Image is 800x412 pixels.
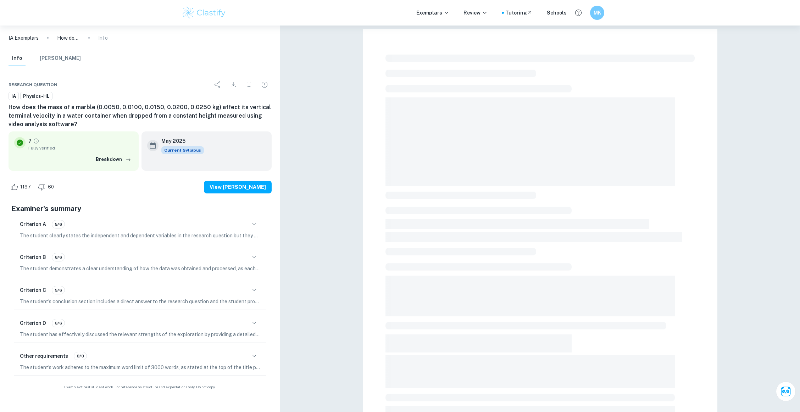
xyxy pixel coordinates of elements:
[211,78,225,92] div: Share
[547,9,567,17] a: Schools
[20,265,260,272] p: The student demonstrates a clear understanding of how the data was obtained and processed, as eac...
[52,287,65,293] span: 5/6
[9,51,26,66] button: Info
[20,286,46,294] h6: Criterion C
[52,254,65,260] span: 6/6
[28,145,133,151] span: Fully verified
[572,7,584,19] button: Help and Feedback
[593,9,601,17] h6: MK
[44,184,58,191] span: 60
[28,137,32,145] p: 7
[57,34,80,42] p: How does the mass of a marble (0.0050, 0.0100, 0.0150, 0.0200, 0.0250 kg) affect its vertical ter...
[16,184,35,191] span: 1197
[161,137,198,145] h6: May 2025
[226,78,240,92] div: Download
[20,232,260,239] p: The student clearly states the independent and dependent variables in the research question but t...
[94,154,133,165] button: Breakdown
[9,384,272,390] span: Example of past student work. For reference on structure and expectations only. Do not copy.
[505,9,533,17] a: Tutoring
[52,320,65,326] span: 6/6
[74,353,87,359] span: 0/0
[182,6,227,20] img: Clastify logo
[52,221,65,227] span: 5/6
[98,34,108,42] p: Info
[9,81,57,88] span: Research question
[463,9,488,17] p: Review
[21,93,52,100] span: Physics-HL
[590,6,604,20] button: MK
[9,103,272,129] h6: How does the mass of a marble (0.0050, 0.0100, 0.0150, 0.0200, 0.0250 kg) affect its vertical ter...
[20,298,260,305] p: The student's conclusion section includes a direct answer to the research question and the studen...
[11,203,269,214] h5: Examiner's summary
[9,93,18,100] span: IA
[36,181,58,193] div: Dislike
[9,92,19,101] a: IA
[20,331,260,338] p: The student has effectively discussed the relevant strengths of the exploration by providing a de...
[161,146,204,154] div: This exemplar is based on the current syllabus. Feel free to refer to it for inspiration/ideas wh...
[257,78,272,92] div: Report issue
[161,146,204,154] span: Current Syllabus
[40,51,81,66] button: [PERSON_NAME]
[9,181,35,193] div: Like
[9,34,39,42] a: IA Exemplars
[242,78,256,92] div: Bookmark
[20,352,68,360] h6: Other requirements
[33,138,39,144] a: Grade fully verified
[20,363,260,371] p: The student's work adheres to the maximum word limit of 3000 words, as stated at the top of the t...
[20,92,52,101] a: Physics-HL
[204,181,272,193] button: View [PERSON_NAME]
[776,382,796,401] button: Ask Clai
[416,9,449,17] p: Exemplars
[20,220,46,228] h6: Criterion A
[20,319,46,327] h6: Criterion D
[20,253,46,261] h6: Criterion B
